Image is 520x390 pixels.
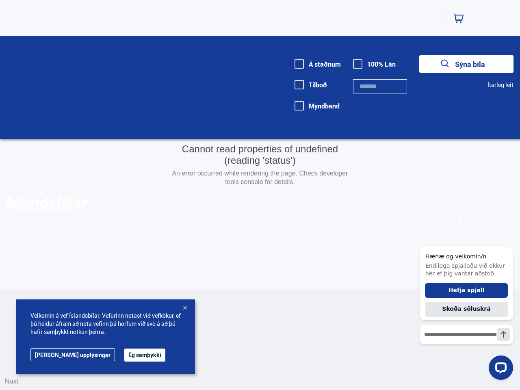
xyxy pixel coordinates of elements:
label: Tilboð [295,81,327,89]
iframe: LiveChat chat widget [413,232,516,386]
label: 100% Lán [353,61,396,68]
p: An error occurred while rendering the page. Check developer tools console for details. [169,169,351,186]
label: Myndband [295,102,340,110]
button: Ítarleg leit [481,82,513,88]
a: Söluskrá [457,199,479,207]
a: Skilmalar [457,185,481,193]
button: Ég samþykki [124,349,165,362]
a: Persónuverndarstefna [457,171,513,179]
span: Velkomin á vef Íslandsbílar. Vefurinn notast við vefkökur, ef þú heldur áfram að nota vefinn þá h... [30,312,181,336]
div: Cannot read properties of undefined (reading 'status') [169,143,351,166]
label: Á staðnum [295,61,341,68]
a: Nuxt [5,378,18,385]
button: Sýna bíla [419,55,513,73]
a: [PERSON_NAME] upplýsingar [30,348,115,361]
